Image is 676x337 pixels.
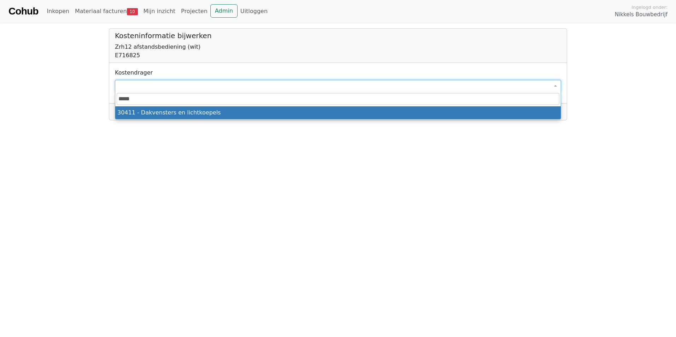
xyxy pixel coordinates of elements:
span: 10 [127,8,138,15]
a: Inkopen [44,4,72,18]
span: Ingelogd onder: [631,4,668,11]
li: 30411 - Dakvensters en lichtkoepels [115,106,561,119]
a: Mijn inzicht [141,4,179,18]
label: Kostendrager [115,69,153,77]
a: Admin [210,4,238,18]
a: Uitloggen [238,4,270,18]
div: E716825 [115,51,561,60]
a: Cohub [8,3,38,20]
span: Nikkels Bouwbedrijf [615,11,668,19]
div: Zrh12 afstandsbediening (wit) [115,43,561,51]
a: Projecten [178,4,210,18]
a: Materiaal facturen10 [72,4,141,18]
h5: Kosteninformatie bijwerken [115,31,561,40]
